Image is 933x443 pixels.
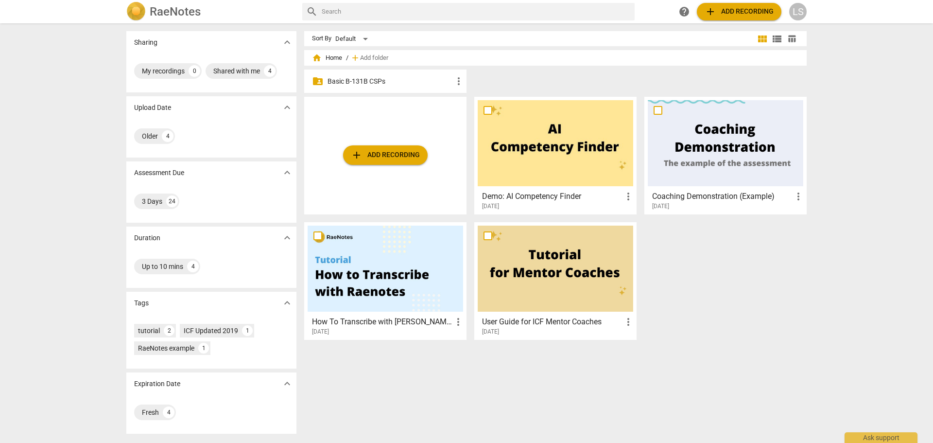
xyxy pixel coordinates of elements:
span: expand_more [281,36,293,48]
h3: User Guide for ICF Mentor Coaches [482,316,622,328]
div: RaeNotes example [138,343,194,353]
span: view_module [757,33,768,45]
a: User Guide for ICF Mentor Coaches[DATE] [478,226,633,336]
span: add [705,6,716,18]
div: 4 [264,65,276,77]
h3: Coaching Demonstration (Example) [652,191,793,202]
span: expand_more [281,378,293,390]
p: Upload Date [134,103,171,113]
p: Sharing [134,37,157,48]
span: view_list [771,33,783,45]
span: [DATE] [652,202,669,211]
div: tutorial [138,326,160,336]
span: expand_more [281,297,293,309]
span: / [346,54,348,62]
button: Show more [280,376,294,391]
span: [DATE] [482,328,499,336]
p: Tags [134,298,149,308]
button: Upload [697,3,781,20]
a: How To Transcribe with [PERSON_NAME][DATE] [308,226,463,336]
div: Shared with me [213,66,260,76]
div: 24 [166,195,178,207]
span: [DATE] [482,202,499,211]
div: 4 [187,261,199,272]
div: My recordings [142,66,185,76]
div: Ask support [845,432,917,443]
p: Expiration Date [134,379,180,389]
span: folder_shared [312,75,324,87]
span: expand_more [281,167,293,178]
span: table_chart [787,34,796,43]
span: Add recording [705,6,774,18]
div: ICF Updated 2019 [184,326,238,336]
a: Help [675,3,693,20]
button: List view [770,32,784,46]
div: 0 [189,65,200,77]
span: home [312,53,322,63]
button: Show more [280,165,294,180]
button: Tile view [755,32,770,46]
span: Home [312,53,342,63]
span: add [350,53,360,63]
div: Default [335,31,371,47]
p: Assessment Due [134,168,184,178]
button: Upload [343,145,428,165]
div: Older [142,131,158,141]
div: 4 [163,407,174,418]
h2: RaeNotes [150,5,201,18]
div: Fresh [142,408,159,417]
span: more_vert [453,75,465,87]
button: Show more [280,35,294,50]
span: Add recording [351,149,420,161]
button: Table view [784,32,799,46]
span: expand_more [281,102,293,113]
h3: Demo: AI Competency Finder [482,191,622,202]
span: more_vert [622,191,634,202]
div: 4 [162,130,173,142]
div: 3 Days [142,196,162,206]
div: Sort By [312,35,331,42]
button: LS [789,3,807,20]
p: Basic B-131B CSPs [328,76,453,87]
button: Show more [280,230,294,245]
span: more_vert [793,191,804,202]
span: add [351,149,363,161]
span: help [678,6,690,18]
span: [DATE] [312,328,329,336]
p: Duration [134,233,160,243]
img: Logo [126,2,146,21]
span: more_vert [622,316,634,328]
span: search [306,6,318,18]
span: expand_more [281,232,293,244]
h3: How To Transcribe with RaeNotes [312,316,452,328]
a: LogoRaeNotes [126,2,294,21]
input: Search [322,4,631,19]
span: more_vert [452,316,464,328]
button: Show more [280,100,294,115]
a: Demo: AI Competency Finder[DATE] [478,100,633,210]
div: 1 [198,343,209,354]
span: Add folder [360,54,388,62]
div: 2 [164,325,174,336]
div: 1 [242,325,253,336]
div: Up to 10 mins [142,262,183,271]
button: Show more [280,296,294,310]
a: Coaching Demonstration (Example)[DATE] [648,100,803,210]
